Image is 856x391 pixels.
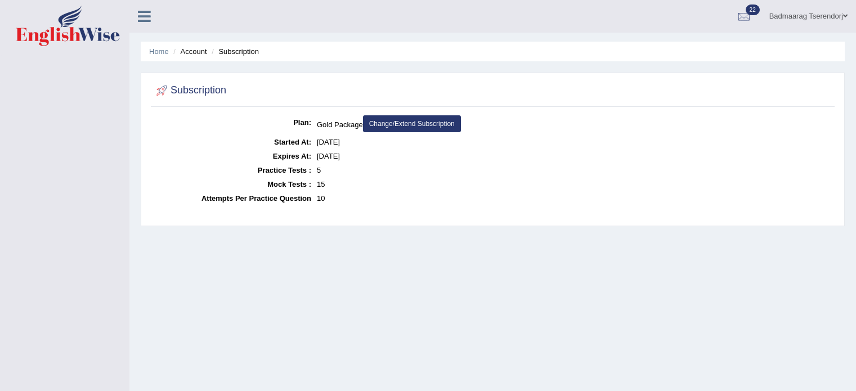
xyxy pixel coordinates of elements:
[746,5,760,15] span: 22
[363,115,461,132] a: Change/Extend Subscription
[317,115,832,135] dd: Gold Package
[154,149,311,163] dt: Expires At:
[317,149,832,163] dd: [DATE]
[154,163,311,177] dt: Practice Tests :
[317,163,832,177] dd: 5
[317,177,832,191] dd: 15
[154,177,311,191] dt: Mock Tests :
[171,46,207,57] li: Account
[154,82,226,99] h2: Subscription
[149,47,169,56] a: Home
[154,115,311,129] dt: Plan:
[154,191,311,205] dt: Attempts Per Practice Question
[154,135,311,149] dt: Started At:
[209,46,259,57] li: Subscription
[317,135,832,149] dd: [DATE]
[317,191,832,205] dd: 10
